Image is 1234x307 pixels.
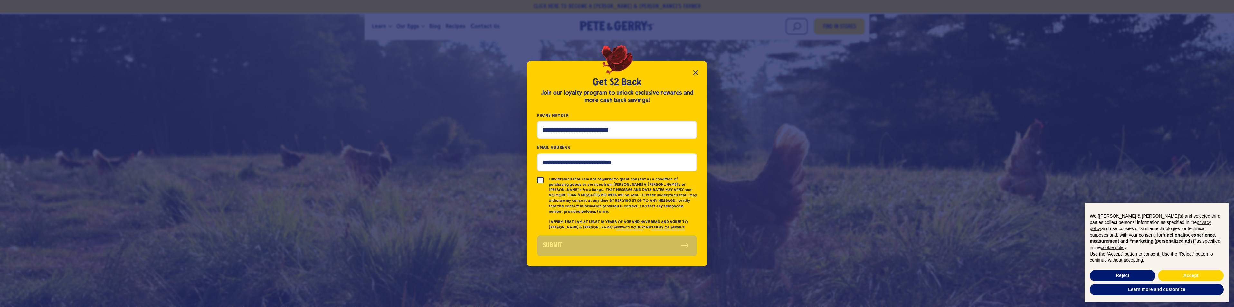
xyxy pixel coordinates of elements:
button: Reject [1090,270,1155,282]
p: I understand that I am not required to grant consent as a condition of purchasing goods or servic... [549,176,697,214]
label: Email Address [537,144,697,151]
input: I understand that I am not required to grant consent as a condition of purchasing goods or servic... [537,177,544,183]
p: Use the “Accept” button to consent. Use the “Reject” button to continue without accepting. [1090,251,1224,264]
div: Notice [1079,198,1234,307]
button: Close popup [689,66,702,79]
button: Learn more and customize [1090,284,1224,295]
button: Accept [1158,270,1224,282]
a: PRIVACY POLICY [616,225,643,230]
label: Phone Number [537,112,697,119]
p: We ([PERSON_NAME] & [PERSON_NAME]'s) and selected third parties collect personal information as s... [1090,213,1224,251]
a: TERMS OF SERVICE. [651,225,685,230]
h2: Get $2 Back [537,77,697,89]
button: Submit [537,235,697,256]
p: I AFFIRM THAT I AM AT LEAST 18 YEARS OF AGE AND HAVE READ AND AGREE TO [PERSON_NAME] & [PERSON_NA... [549,219,697,230]
div: Join our loyalty program to unlock exclusive rewards and more cash back savings! [537,89,697,104]
a: cookie policy [1101,245,1126,250]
